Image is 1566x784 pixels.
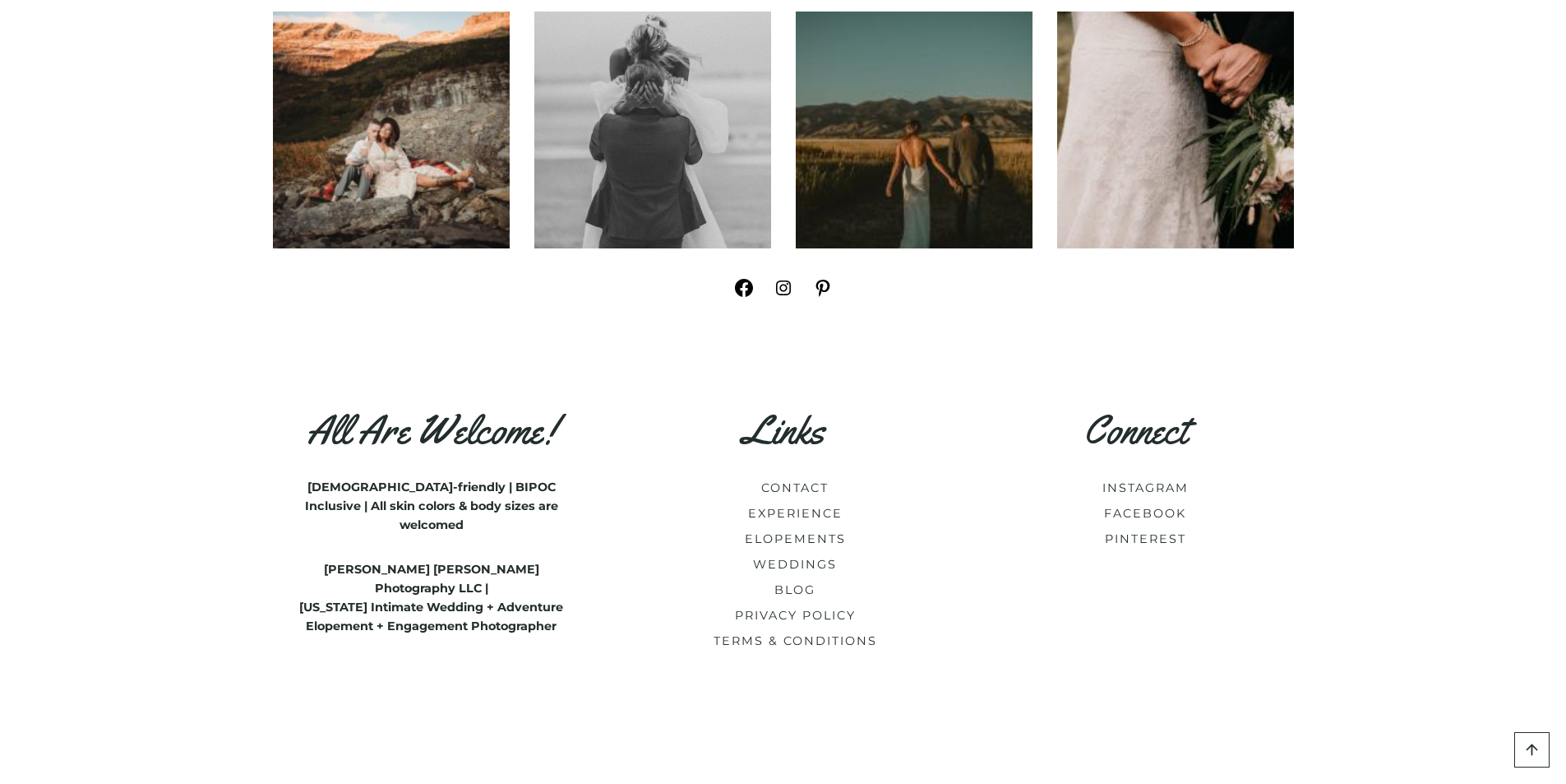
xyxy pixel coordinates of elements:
img: Glacier Elopement couple cuddling in the mountains. [273,12,510,248]
img: Bozeman Summer wedding couple holding hands. [796,12,1032,248]
a: Scroll to top [1514,732,1550,768]
a: EXPERIENCE [748,506,843,521]
a: WEDDINGS [753,557,837,572]
a: PRIVACY POLICY [735,608,856,623]
h3: All Are Welcome! [293,406,571,454]
a: FACEBOOK [1104,506,1186,521]
a: ELOPEMENTS [745,531,846,546]
h3: Connect [996,406,1274,454]
a: INSTAGRAM [1102,480,1189,495]
strong: [DEMOGRAPHIC_DATA]-friendly | BIPOC Inclusive | All skin colors & body sizes are welcomed [305,480,558,532]
a: TERMS & CONDITIONS [714,633,877,648]
img: Elopement couple staring into each other eyes. [534,12,771,248]
a: BLOG [774,582,815,597]
h3: Links [644,406,922,454]
img: Couple holding hands and flowers on wedding day. [1057,12,1294,248]
a: PINTEREST [1105,531,1186,546]
a: CONTACT [761,480,829,495]
strong: [PERSON_NAME] [PERSON_NAME] Photography LLC | [US_STATE] Intimate Wedding + Adventure Elopement +... [299,562,563,633]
